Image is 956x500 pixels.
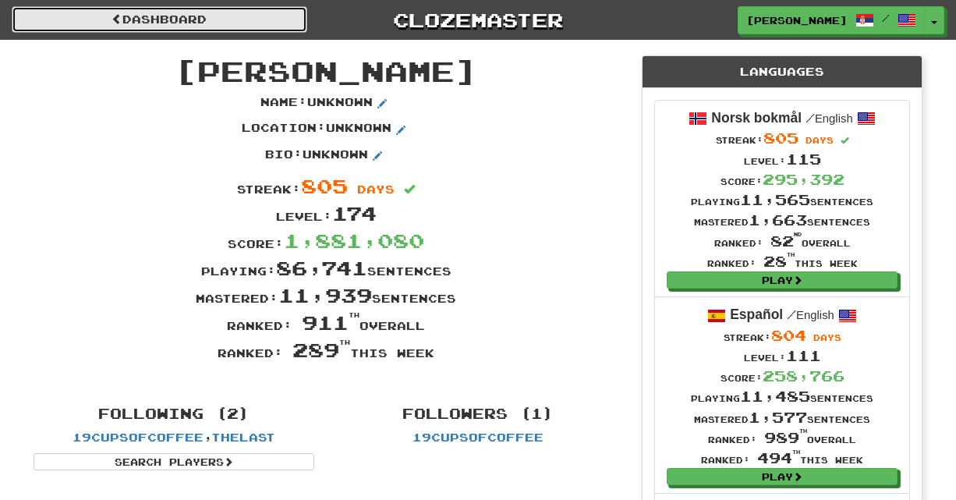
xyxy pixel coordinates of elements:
[691,407,873,427] div: Mastered sentences
[278,283,372,307] span: 11,939
[22,399,326,470] div: ,
[740,191,810,208] span: 11,565
[691,427,873,448] div: Ranked: overall
[764,429,807,446] span: 989
[786,347,821,364] span: 111
[691,386,873,406] div: Playing sentences
[22,172,630,200] div: Streak:
[22,336,630,363] div: Ranked: this week
[738,6,925,34] a: [PERSON_NAME] /
[691,346,873,366] div: Level:
[332,201,377,225] span: 174
[302,310,359,334] span: 911
[301,174,348,197] span: 805
[242,120,410,139] p: Location : Unknown
[339,339,350,346] sup: th
[212,431,275,444] a: Thelast
[691,325,873,346] div: Streak:
[730,307,783,322] strong: Español
[357,183,395,196] span: days
[73,431,204,444] a: 19cupsofcoffee
[691,210,873,230] div: Mastered sentences
[806,135,834,145] span: days
[882,12,890,23] span: /
[749,409,807,426] span: 1,577
[691,190,873,210] div: Playing sentences
[691,128,873,148] div: Streak:
[328,371,381,387] iframe: fb:share_button Facebook Social Plugin
[841,137,849,145] span: Streak includes today.
[691,231,873,251] div: Ranked: overall
[691,448,873,468] div: Ranked: this week
[813,332,841,342] span: days
[12,6,307,33] a: Dashboard
[265,147,387,165] p: Bio : Unknown
[667,468,898,485] a: Play
[22,309,630,336] div: Ranked: overall
[799,428,807,434] sup: th
[22,254,630,282] div: Playing: sentences
[763,253,795,270] span: 28
[711,110,802,126] strong: Norsk bokmål
[794,232,802,237] sup: nd
[22,200,630,227] div: Level:
[667,271,898,289] a: Play
[806,111,815,125] span: /
[806,112,853,125] small: English
[763,367,844,385] span: 258,766
[691,149,873,169] div: Level:
[412,431,544,444] a: 19cupsofcoffee
[792,449,800,455] sup: th
[34,453,314,470] a: Search Players
[786,151,821,168] span: 115
[338,406,618,422] h4: Followers (1)
[787,307,796,321] span: /
[260,94,391,113] p: Name : Unknown
[276,256,367,279] span: 86,741
[284,229,424,252] span: 1,881,080
[691,366,873,386] div: Score:
[787,252,795,257] sup: th
[331,6,626,34] a: Clozemaster
[643,56,922,88] div: Languages
[771,327,806,344] span: 804
[787,309,834,321] small: English
[22,282,630,309] div: Mastered: sentences
[349,311,359,319] sup: th
[746,13,848,27] span: [PERSON_NAME]
[22,227,630,254] div: Score:
[757,449,800,466] span: 494
[691,169,873,190] div: Score:
[174,54,478,87] span: [PERSON_NAME]
[763,171,844,188] span: 295,392
[271,371,322,387] iframe: X Post Button
[749,211,807,229] span: 1,663
[292,338,350,361] span: 289
[763,129,798,147] span: 805
[740,388,810,405] span: 11,485
[34,406,314,422] h4: Following (2)
[691,251,873,271] div: Ranked: this week
[770,232,802,250] span: 82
